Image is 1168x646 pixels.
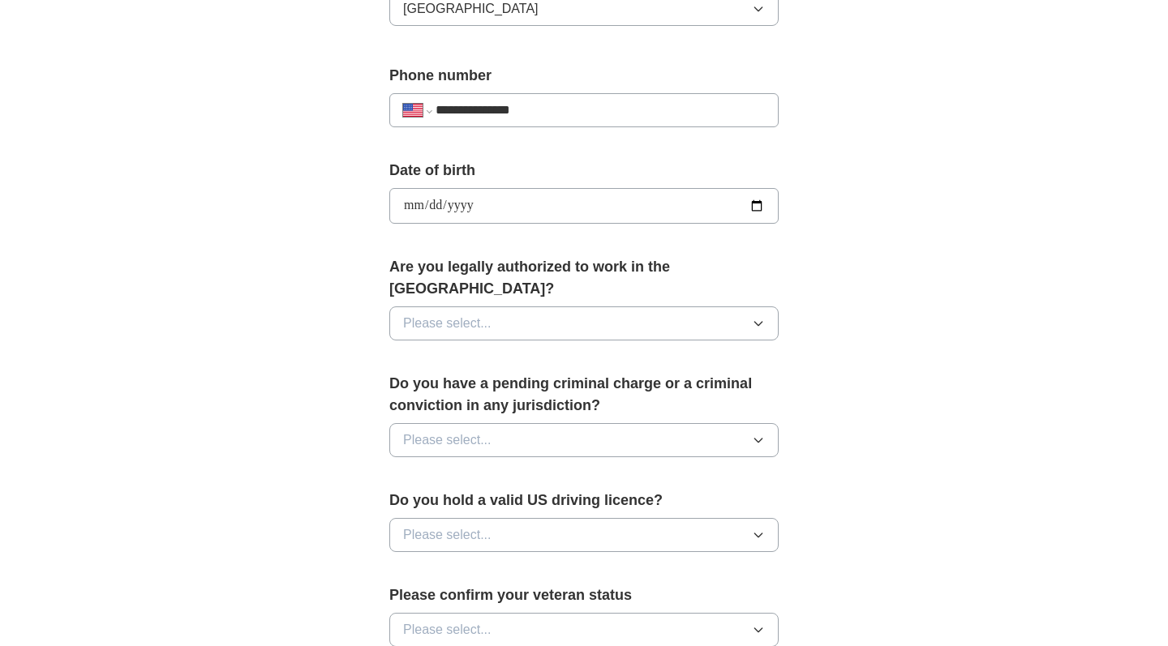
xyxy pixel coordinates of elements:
[389,256,779,300] label: Are you legally authorized to work in the [GEOGRAPHIC_DATA]?
[389,306,779,340] button: Please select...
[403,525,492,545] span: Please select...
[389,373,779,417] label: Do you have a pending criminal charge or a criminal conviction in any jurisdiction?
[389,490,779,511] label: Do you hold a valid US driving licence?
[389,423,779,457] button: Please select...
[403,314,492,333] span: Please select...
[389,160,779,182] label: Date of birth
[389,65,779,87] label: Phone number
[403,430,492,450] span: Please select...
[389,584,779,606] label: Please confirm your veteran status
[389,518,779,552] button: Please select...
[403,620,492,640] span: Please select...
